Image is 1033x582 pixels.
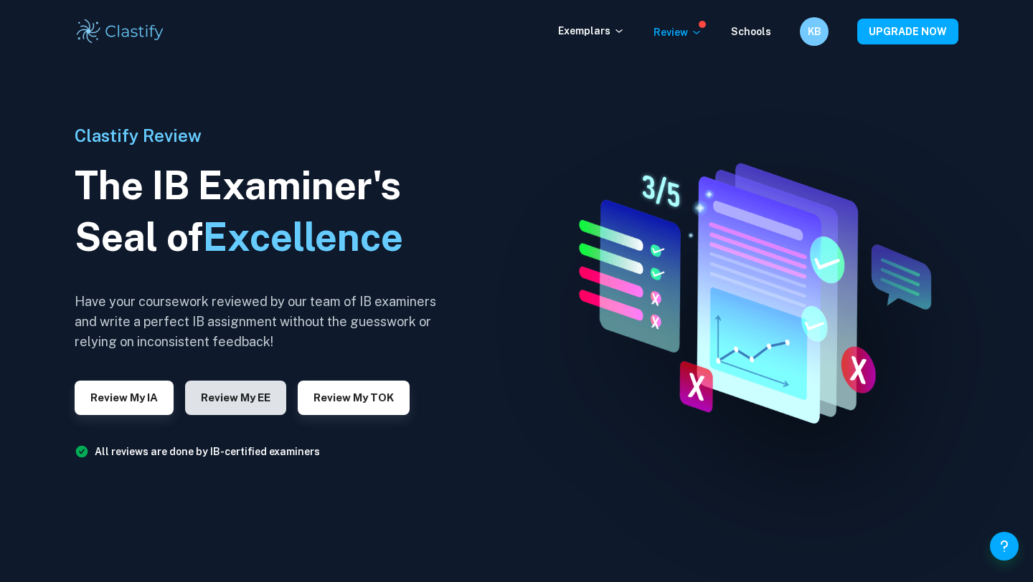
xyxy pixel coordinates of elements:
button: Review my EE [185,381,286,415]
h6: Clastify Review [75,123,448,148]
button: Help and Feedback [990,532,1019,560]
button: KB [800,17,829,46]
img: IA Review hero [545,151,951,431]
a: Schools [731,26,771,37]
img: Clastify logo [75,17,166,46]
h1: The IB Examiner's Seal of [75,160,448,263]
a: All reviews are done by IB-certified examiners [95,446,320,457]
button: Review my IA [75,381,174,415]
p: Review [654,24,702,40]
button: UPGRADE NOW [857,19,958,44]
p: Exemplars [558,23,625,39]
button: Review my TOK [298,381,410,415]
h6: KB [806,24,823,39]
h6: Have your coursework reviewed by our team of IB examiners and write a perfect IB assignment witho... [75,292,448,352]
span: Excellence [203,214,403,259]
